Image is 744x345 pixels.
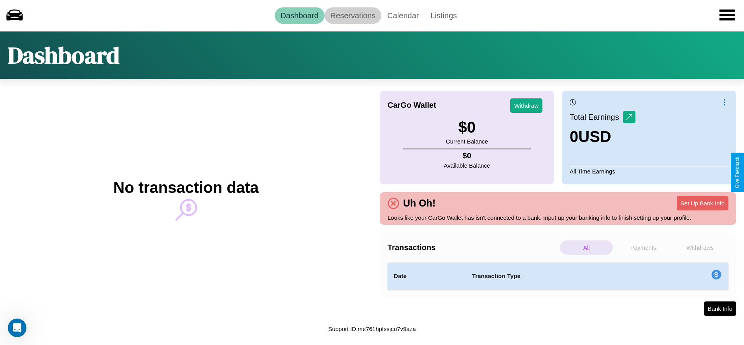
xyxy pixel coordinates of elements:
h4: CarGo Wallet [388,101,436,110]
p: All [560,240,613,255]
table: simple table [388,263,728,290]
p: Withdraws [674,240,726,255]
h4: Date [394,271,460,281]
a: Dashboard [275,7,325,24]
p: Looks like your CarGo Wallet has isn't connected to a bank. Input up your banking info to finish ... [388,212,728,223]
div: Give Feedback [735,157,740,188]
iframe: Intercom live chat [8,319,26,337]
p: Payments [617,240,670,255]
p: Support ID: me761hpfssjcu7v9aza [328,324,416,334]
button: Set Up Bank Info [677,196,728,210]
a: Calendar [381,7,425,24]
a: Listings [425,7,463,24]
p: Total Earnings [570,110,623,124]
p: Current Balance [446,136,488,147]
a: Reservations [325,7,382,24]
h4: Transactions [388,243,558,252]
h4: Transaction Type [472,271,648,281]
p: Available Balance [444,160,490,171]
button: Withdraw [510,98,542,113]
h1: Dashboard [8,39,119,71]
h4: $ 0 [444,151,490,160]
p: All Time Earnings [570,166,728,177]
h3: 0 USD [570,128,635,145]
h4: Uh Oh! [399,198,439,209]
button: Bank Info [704,301,736,316]
h3: $ 0 [446,119,488,136]
h2: No transaction data [113,179,258,196]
